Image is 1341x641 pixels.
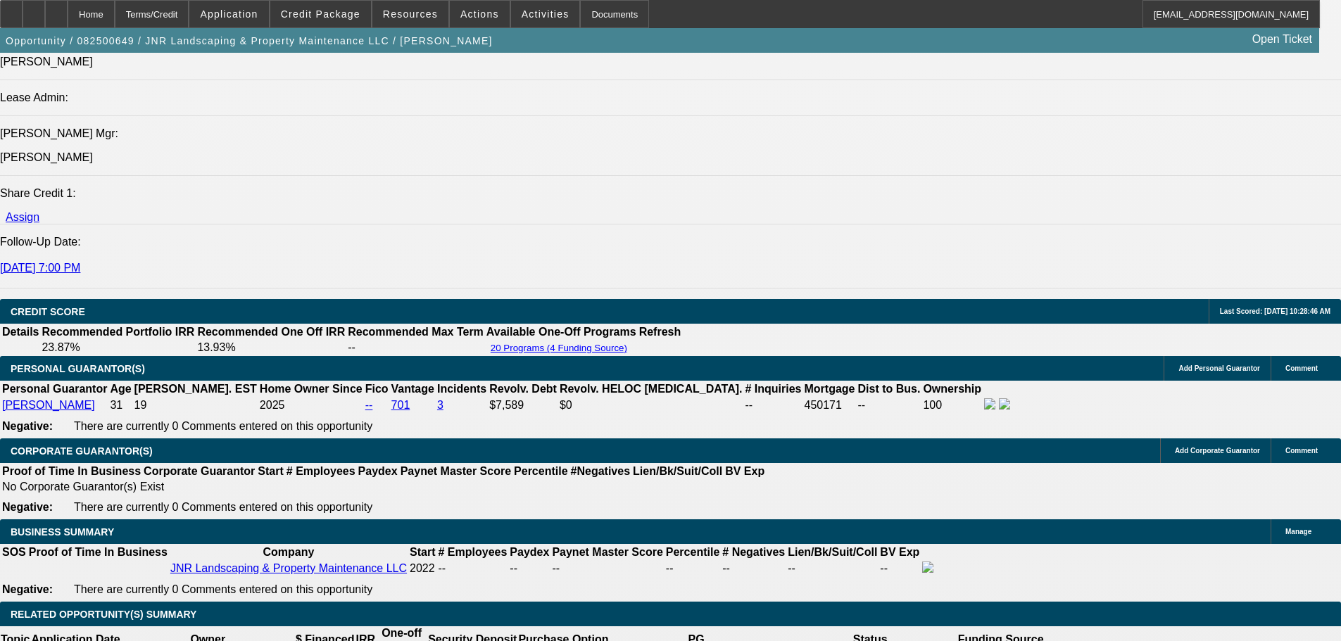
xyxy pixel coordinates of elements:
img: facebook-icon.png [984,398,995,410]
button: Credit Package [270,1,371,27]
td: 100 [922,398,982,413]
b: # Employees [439,546,508,558]
span: Credit Package [281,8,360,20]
span: Add Corporate Guarantor [1175,447,1260,455]
td: -- [787,561,878,576]
a: Open Ticket [1247,27,1318,51]
td: 19 [134,398,258,413]
b: # Inquiries [745,383,801,395]
a: -- [365,399,373,411]
b: Percentile [666,546,719,558]
td: 450171 [804,398,856,413]
th: Refresh [638,325,682,339]
th: Details [1,325,39,339]
b: Ownership [923,383,981,395]
span: Resources [383,8,438,20]
span: Actions [460,8,499,20]
span: Manage [1285,528,1311,535]
b: BV Exp [880,546,919,558]
b: Paydex [510,546,549,558]
th: Available One-Off Programs [486,325,637,339]
a: 701 [391,399,410,411]
b: Age [110,383,131,395]
b: Lien/Bk/Suit/Coll [788,546,877,558]
b: Corporate Guarantor [144,465,255,477]
b: Percentile [514,465,567,477]
a: JNR Landscaping & Property Maintenance LLC [170,562,407,574]
span: Application [200,8,258,20]
th: Proof of Time In Business [28,545,168,559]
td: -- [857,398,921,413]
span: CREDIT SCORE [11,306,85,317]
span: RELATED OPPORTUNITY(S) SUMMARY [11,609,196,620]
div: -- [552,562,662,575]
span: Opportunity / 082500649 / JNR Landscaping & Property Maintenance LLC / [PERSON_NAME] [6,35,493,46]
span: 2025 [260,399,285,411]
b: Negative: [2,420,53,432]
button: Resources [372,1,448,27]
td: $0 [559,398,743,413]
b: Personal Guarantor [2,383,107,395]
td: 31 [109,398,132,413]
td: No Corporate Guarantor(s) Exist [1,480,771,494]
span: Comment [1285,364,1318,372]
a: [PERSON_NAME] [2,399,95,411]
b: Paydex [358,465,398,477]
button: Actions [450,1,510,27]
td: 13.93% [196,341,346,355]
th: Recommended One Off IRR [196,325,346,339]
b: Start [410,546,435,558]
th: SOS [1,545,27,559]
b: Home Owner Since [260,383,363,395]
th: Recommended Max Term [347,325,484,339]
span: CORPORATE GUARANTOR(S) [11,445,153,457]
b: Lien/Bk/Suit/Coll [633,465,722,477]
span: Add Personal Guarantor [1178,364,1260,372]
b: Dist to Bus. [858,383,921,395]
button: Application [189,1,268,27]
b: Negative: [2,583,53,595]
b: # Negatives [722,546,785,558]
b: Fico [365,383,389,395]
a: Assign [6,211,39,223]
b: [PERSON_NAME]. EST [134,383,257,395]
img: facebook-icon.png [922,561,933,573]
b: #Negatives [571,465,631,477]
b: BV Exp [725,465,764,477]
td: 2022 [409,561,436,576]
th: Proof of Time In Business [1,464,141,478]
td: $7,589 [489,398,558,413]
span: PERSONAL GUARANTOR(S) [11,363,145,374]
td: 23.87% [41,341,195,355]
b: Revolv. HELOC [MEDICAL_DATA]. [560,383,743,395]
span: Comment [1285,447,1318,455]
td: -- [509,561,550,576]
span: Activities [522,8,569,20]
span: -- [439,562,446,574]
th: Recommended Portfolio IRR [41,325,195,339]
b: Paynet Master Score [401,465,511,477]
button: Activities [511,1,580,27]
b: Revolv. Debt [489,383,557,395]
b: Start [258,465,283,477]
div: -- [666,562,719,575]
span: There are currently 0 Comments entered on this opportunity [74,501,372,513]
b: Paynet Master Score [552,546,662,558]
img: linkedin-icon.png [999,398,1010,410]
td: -- [347,341,484,355]
span: There are currently 0 Comments entered on this opportunity [74,583,372,595]
a: 3 [437,399,443,411]
b: Mortgage [805,383,855,395]
b: Incidents [437,383,486,395]
span: BUSINESS SUMMARY [11,526,114,538]
span: Last Scored: [DATE] 10:28:46 AM [1220,307,1330,315]
b: # Employees [287,465,355,477]
b: Company [263,546,315,558]
td: -- [744,398,802,413]
button: 20 Programs (4 Funding Source) [486,342,631,354]
b: Negative: [2,501,53,513]
b: Vantage [391,383,434,395]
span: There are currently 0 Comments entered on this opportunity [74,420,372,432]
td: -- [879,561,920,576]
div: -- [722,562,785,575]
